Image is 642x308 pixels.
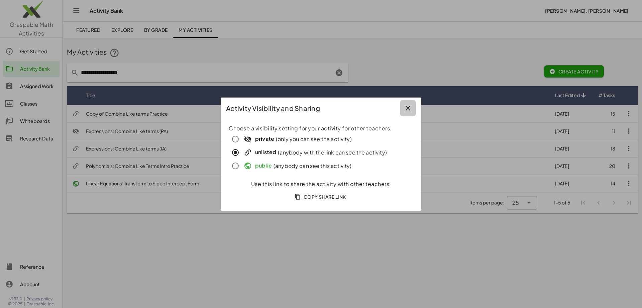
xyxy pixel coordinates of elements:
[255,148,276,156] strong: unlisted
[296,194,346,200] span: Copy Share Link
[229,124,413,132] div: Choose a visibility setting for your activity for other teachers.
[229,180,413,188] div: Use this link to share the activity with other teachers:
[221,98,421,119] div: Activity Visibility and Sharing
[255,162,272,169] strong: public
[291,191,351,203] button: Copy Share Link
[242,132,352,146] label: (only you can see the activity)
[255,135,274,142] strong: private
[242,146,387,159] label: (anybody with the link can see the activity)
[242,159,352,173] label: (anybody can see this activity)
